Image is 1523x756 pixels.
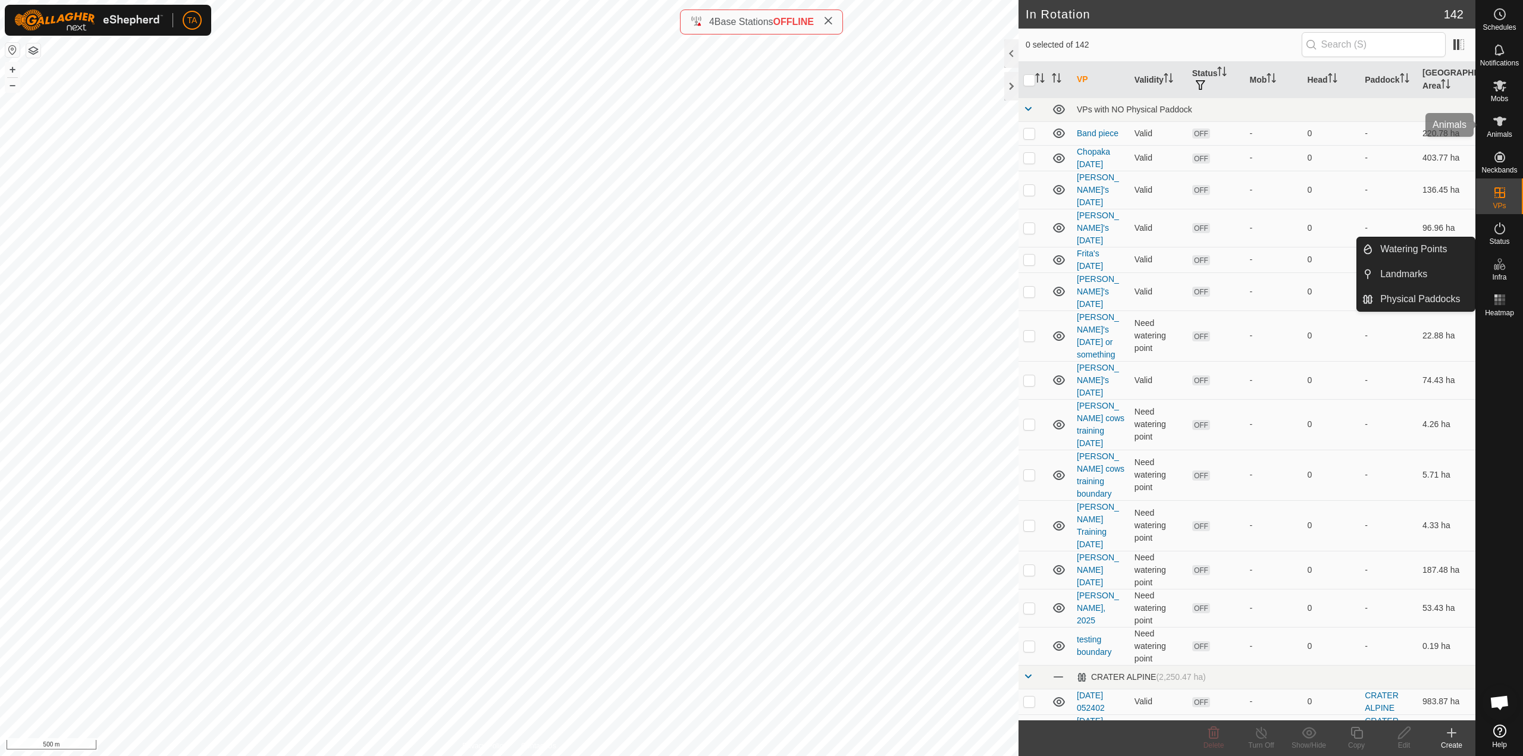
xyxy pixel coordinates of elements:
[1192,697,1210,707] span: OFF
[1328,75,1337,84] p-sorticon: Activate to sort
[1302,627,1360,665] td: 0
[1130,310,1187,361] td: Need watering point
[1077,274,1119,309] a: [PERSON_NAME]'s [DATE]
[462,741,507,751] a: Privacy Policy
[1192,603,1210,613] span: OFF
[1130,589,1187,627] td: Need watering point
[1077,172,1119,207] a: [PERSON_NAME]'s [DATE]
[1250,374,1298,387] div: -
[1077,249,1103,271] a: Frita's [DATE]
[1418,627,1475,665] td: 0.19 ha
[1192,128,1210,139] span: OFF
[1418,145,1475,171] td: 403.77 ha
[1192,331,1210,341] span: OFF
[1250,695,1298,708] div: -
[1333,740,1380,751] div: Copy
[1026,39,1302,51] span: 0 selected of 142
[1077,401,1124,448] a: [PERSON_NAME] cows training [DATE]
[1192,641,1210,651] span: OFF
[1192,565,1210,575] span: OFF
[1302,272,1360,310] td: 0
[1267,75,1276,84] p-sorticon: Activate to sort
[1302,209,1360,247] td: 0
[1192,521,1210,531] span: OFF
[1077,635,1111,657] a: testing boundary
[1418,361,1475,399] td: 74.43 ha
[1302,121,1360,145] td: 0
[1250,469,1298,481] div: -
[1357,237,1475,261] li: Watering Points
[1077,363,1119,397] a: [PERSON_NAME]'s [DATE]
[1302,689,1360,714] td: 0
[1360,121,1418,145] td: -
[1493,202,1506,209] span: VPs
[1481,167,1517,174] span: Neckbands
[1485,309,1514,316] span: Heatmap
[1483,24,1516,31] span: Schedules
[709,17,715,27] span: 4
[1418,714,1475,740] td: 984.04 ha
[1130,247,1187,272] td: Valid
[1077,147,1110,169] a: Chopaka [DATE]
[1130,361,1187,399] td: Valid
[1072,62,1130,98] th: VP
[1418,589,1475,627] td: 53.43 ha
[1360,310,1418,361] td: -
[1418,310,1475,361] td: 22.88 ha
[1418,209,1475,247] td: 96.96 ha
[1360,145,1418,171] td: -
[1130,500,1187,551] td: Need watering point
[1192,223,1210,233] span: OFF
[773,17,814,27] span: OFFLINE
[1302,62,1360,98] th: Head
[1418,399,1475,450] td: 4.26 ha
[1130,171,1187,209] td: Valid
[1192,185,1210,195] span: OFF
[1250,184,1298,196] div: -
[1192,375,1210,385] span: OFF
[1130,689,1187,714] td: Valid
[1428,740,1475,751] div: Create
[1302,247,1360,272] td: 0
[1302,551,1360,589] td: 0
[1373,287,1475,311] a: Physical Paddocks
[1156,672,1205,682] span: (2,250.47 ha)
[1077,716,1105,738] a: [DATE] 053435
[1192,255,1210,265] span: OFF
[1130,62,1187,98] th: Validity
[1489,238,1509,245] span: Status
[1035,75,1045,84] p-sorticon: Activate to sort
[1130,121,1187,145] td: Valid
[1250,640,1298,653] div: -
[1491,95,1508,102] span: Mobs
[5,78,20,92] button: –
[521,741,556,751] a: Contact Us
[1026,7,1444,21] h2: In Rotation
[1164,75,1173,84] p-sorticon: Activate to sort
[1302,714,1360,740] td: 0
[1250,253,1298,266] div: -
[1360,171,1418,209] td: -
[1302,310,1360,361] td: 0
[1418,450,1475,500] td: 5.71 ha
[1302,171,1360,209] td: 0
[1302,589,1360,627] td: 0
[1250,418,1298,431] div: -
[1130,627,1187,665] td: Need watering point
[1130,209,1187,247] td: Valid
[1302,145,1360,171] td: 0
[1204,741,1224,749] span: Delete
[1192,470,1210,481] span: OFF
[1302,450,1360,500] td: 0
[1360,627,1418,665] td: -
[1365,691,1399,713] a: CRATER ALPINE
[1418,551,1475,589] td: 187.48 ha
[1492,741,1507,748] span: Help
[1380,267,1427,281] span: Landmarks
[1130,145,1187,171] td: Valid
[14,10,163,31] img: Gallagher Logo
[1360,361,1418,399] td: -
[1130,551,1187,589] td: Need watering point
[1418,62,1475,98] th: [GEOGRAPHIC_DATA] Area
[1380,292,1460,306] span: Physical Paddocks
